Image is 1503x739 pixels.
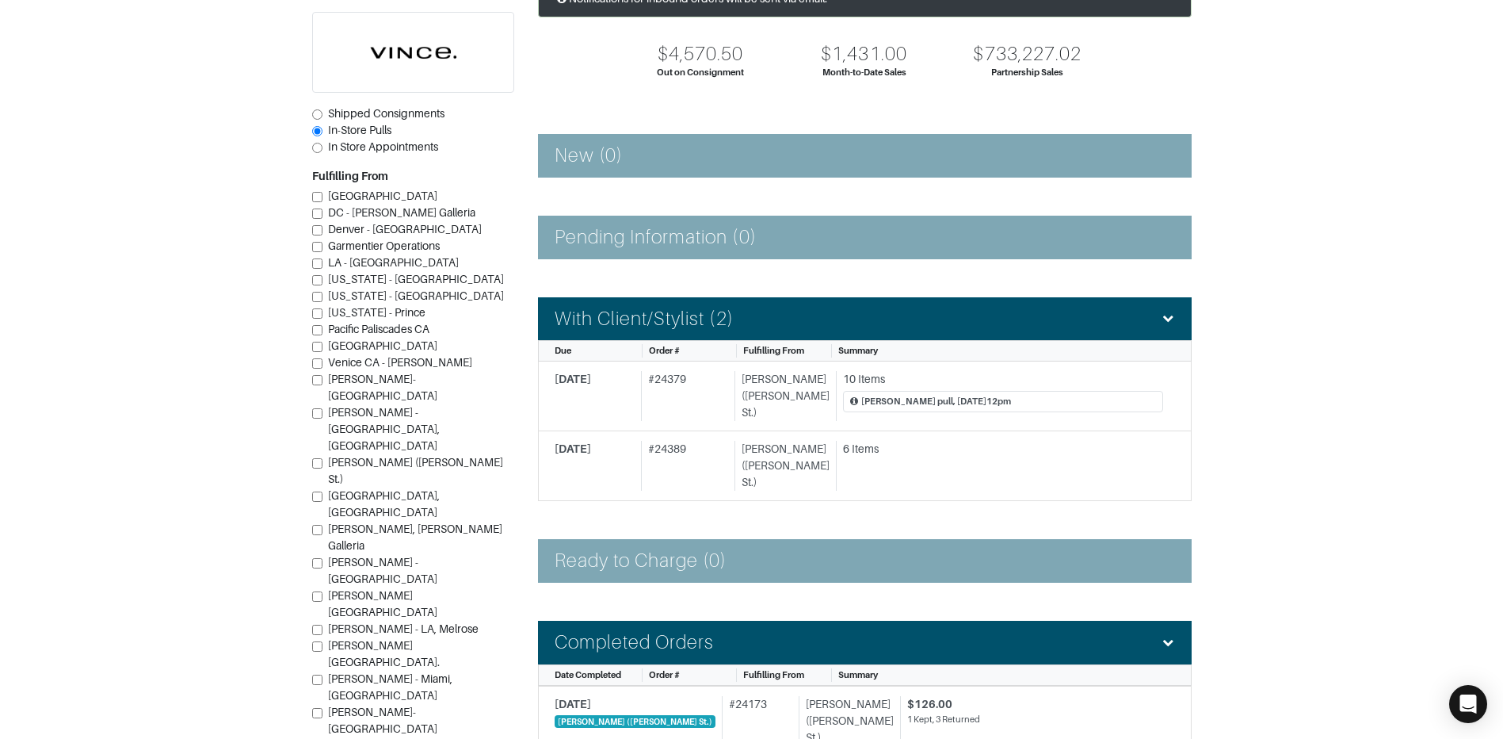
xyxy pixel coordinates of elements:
[555,549,727,572] h4: Ready to Charge (0)
[649,346,680,355] span: Order #
[1449,685,1487,723] div: Open Intercom Messenger
[328,523,502,552] span: [PERSON_NAME], [PERSON_NAME] Galleria
[991,66,1063,79] div: Partnership Sales
[328,339,437,352] span: [GEOGRAPHIC_DATA]
[328,622,479,635] span: [PERSON_NAME] - LA, Melrose
[555,670,621,680] span: Date Completed
[328,589,437,618] span: [PERSON_NAME][GEOGRAPHIC_DATA]
[555,715,715,728] span: [PERSON_NAME] ([PERSON_NAME] St.)
[555,373,591,385] span: [DATE]
[312,342,322,352] input: [GEOGRAPHIC_DATA]
[861,395,1011,408] div: [PERSON_NAME] pull, [DATE]12pm
[312,192,322,202] input: [GEOGRAPHIC_DATA]
[743,346,804,355] span: Fulfilling From
[641,441,728,491] div: # 24389
[658,43,743,66] div: $4,570.50
[312,625,322,635] input: [PERSON_NAME] - LA, Melrose
[555,308,734,331] h4: With Client/Stylist (2)
[312,675,322,685] input: [PERSON_NAME] - Miami, [GEOGRAPHIC_DATA]
[312,525,322,535] input: [PERSON_NAME], [PERSON_NAME] Galleria
[328,107,444,120] span: Shipped Consignments
[312,308,322,319] input: [US_STATE] - Prince
[907,696,1162,713] div: $126.00
[312,258,322,269] input: LA - [GEOGRAPHIC_DATA]
[312,641,322,652] input: [PERSON_NAME][GEOGRAPHIC_DATA].
[821,43,906,66] div: $1,431.00
[328,406,440,452] span: [PERSON_NAME] - [GEOGRAPHIC_DATA], [GEOGRAPHIC_DATA]
[312,592,322,602] input: [PERSON_NAME][GEOGRAPHIC_DATA]
[328,289,504,302] span: [US_STATE] - [GEOGRAPHIC_DATA]
[328,672,452,702] span: [PERSON_NAME] - Miami, [GEOGRAPHIC_DATA]
[743,670,804,680] span: Fulfilling From
[328,456,503,485] span: [PERSON_NAME] ([PERSON_NAME] St.)
[328,639,440,668] span: [PERSON_NAME][GEOGRAPHIC_DATA].
[328,239,440,252] span: Garmentier Operations
[328,190,437,202] span: [GEOGRAPHIC_DATA]
[328,256,459,269] span: LA - [GEOGRAPHIC_DATA]
[312,168,388,185] label: Fulfilling From
[328,323,429,335] span: Pacific Paliscades CA
[907,713,1162,726] div: 1 Kept, 3 Returned
[312,375,322,385] input: [PERSON_NAME]-[GEOGRAPHIC_DATA]
[312,408,322,419] input: [PERSON_NAME] - [GEOGRAPHIC_DATA], [GEOGRAPHIC_DATA]
[328,124,391,136] span: In-Store Pulls
[734,371,830,421] div: [PERSON_NAME] ([PERSON_NAME] St.)
[312,492,322,502] input: [GEOGRAPHIC_DATA], [GEOGRAPHIC_DATA]
[734,441,830,491] div: [PERSON_NAME] ([PERSON_NAME] St.)
[312,126,322,136] input: In-Store Pulls
[328,306,425,319] span: [US_STATE] - Prince
[328,489,440,519] span: [GEOGRAPHIC_DATA], [GEOGRAPHIC_DATA]
[312,358,322,369] input: Venice CA - [PERSON_NAME]
[328,556,437,585] span: [PERSON_NAME] - [GEOGRAPHIC_DATA]
[312,242,322,252] input: Garmentier Operations
[312,708,322,718] input: [PERSON_NAME]- [GEOGRAPHIC_DATA]
[328,356,472,369] span: Venice CA - [PERSON_NAME]
[312,458,322,469] input: [PERSON_NAME] ([PERSON_NAME] St.)
[649,670,680,680] span: Order #
[312,143,322,153] input: In Store Appointments
[328,273,504,285] span: [US_STATE] - [GEOGRAPHIC_DATA]
[312,109,322,120] input: Shipped Consignments
[838,670,878,680] span: Summary
[328,373,437,402] span: [PERSON_NAME]-[GEOGRAPHIC_DATA]
[555,346,571,355] span: Due
[555,144,623,167] h4: New (0)
[328,706,437,735] span: [PERSON_NAME]- [GEOGRAPHIC_DATA]
[843,441,1163,458] div: 6 Items
[822,66,906,79] div: Month-to-Date Sales
[312,292,322,302] input: [US_STATE] - [GEOGRAPHIC_DATA]
[328,140,438,153] span: In Store Appointments
[555,698,591,710] span: [DATE]
[312,325,322,335] input: Pacific Paliscades CA
[328,206,475,219] span: DC - [PERSON_NAME] Galleria
[313,13,513,92] img: cyAkLTq7csKWtL9WARqkkVaF.png
[838,346,878,355] span: Summary
[555,631,715,654] h4: Completed Orders
[312,275,322,285] input: [US_STATE] - [GEOGRAPHIC_DATA]
[843,371,1163,388] div: 10 Items
[312,209,322,219] input: DC - [PERSON_NAME] Galleria
[312,558,322,569] input: [PERSON_NAME] - [GEOGRAPHIC_DATA]
[328,223,482,235] span: Denver - [GEOGRAPHIC_DATA]
[641,371,728,421] div: # 24379
[555,226,757,249] h4: Pending Information (0)
[312,225,322,235] input: Denver - [GEOGRAPHIC_DATA]
[555,442,591,455] span: [DATE]
[973,43,1081,66] div: $733,227.02
[657,66,744,79] div: Out on Consignment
